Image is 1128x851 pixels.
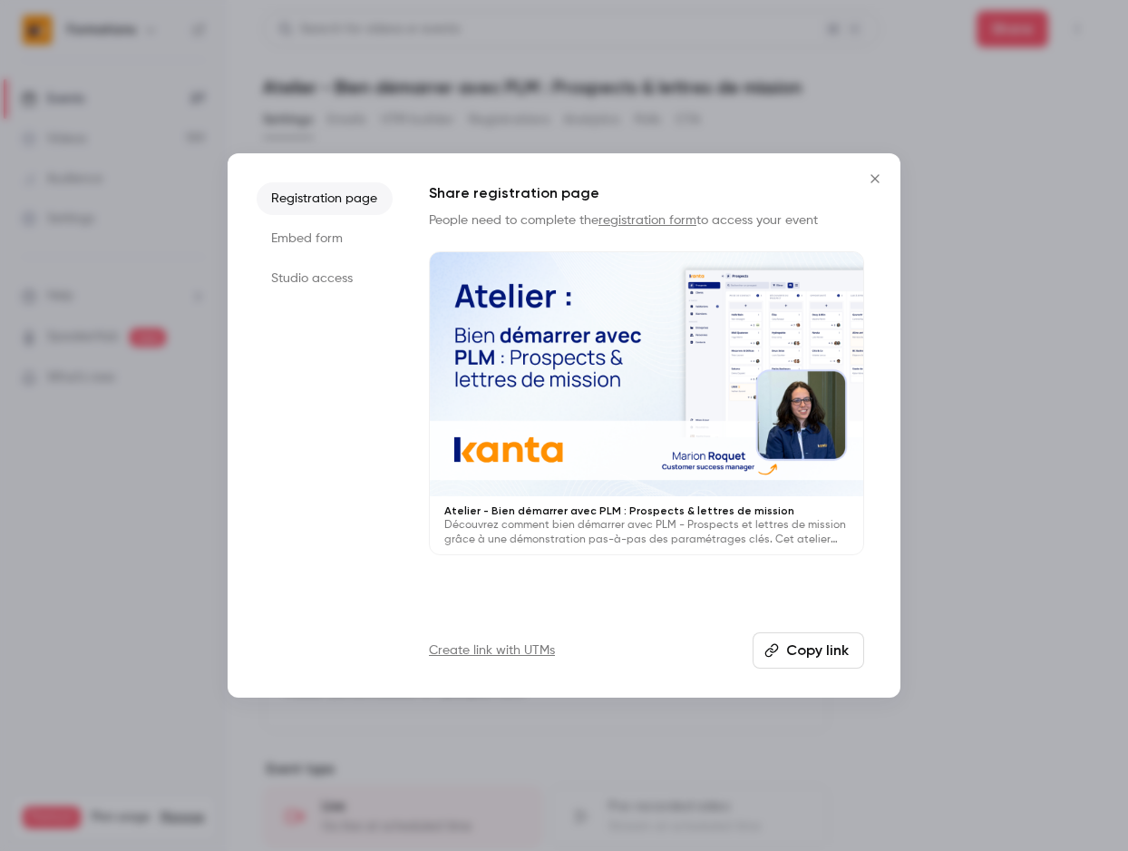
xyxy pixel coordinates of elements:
[857,161,893,197] button: Close
[429,251,864,555] a: Atelier - Bien démarrer avec PLM : Prospects & lettres de missionDécouvrez comment bien démarrer ...
[598,214,696,227] a: registration form
[444,504,849,518] p: Atelier - Bien démarrer avec PLM : Prospects & lettres de mission
[257,222,393,255] li: Embed form
[444,518,849,547] p: Découvrez comment bien démarrer avec PLM - Prospects et lettres de mission grâce à une démonstrat...
[429,641,555,660] a: Create link with UTMs
[257,182,393,215] li: Registration page
[429,211,864,230] p: People need to complete the to access your event
[753,632,864,669] button: Copy link
[429,182,864,204] h1: Share registration page
[257,262,393,295] li: Studio access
